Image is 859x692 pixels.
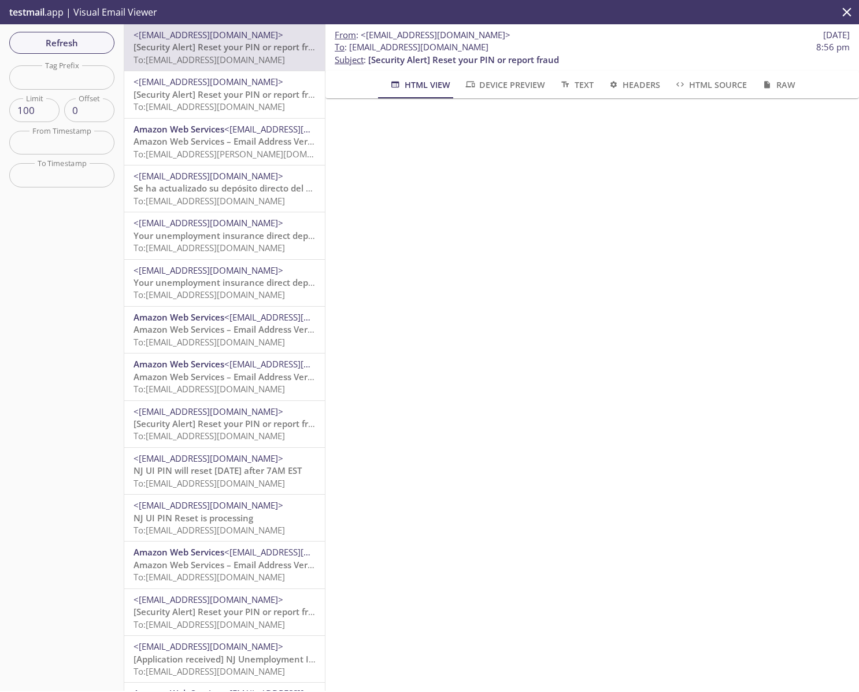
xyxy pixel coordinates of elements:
div: <[EMAIL_ADDRESS][DOMAIN_NAME]>Your unemployment insurance direct deposit was updatedTo:[EMAIL_ADD... [124,212,325,259]
span: Your unemployment insurance direct deposit was updated [134,277,379,288]
div: <[EMAIL_ADDRESS][DOMAIN_NAME]>Your unemployment insurance direct deposit was updatedTo:[EMAIL_ADD... [124,260,325,306]
span: [DATE] [823,29,850,41]
span: <[EMAIL_ADDRESS][DOMAIN_NAME]> [224,546,374,558]
span: [Security Alert] Reset your PIN or report fraud [134,606,324,617]
span: [Security Alert] Reset your PIN or report fraud [134,89,324,100]
span: To: [EMAIL_ADDRESS][DOMAIN_NAME] [134,54,285,65]
div: <[EMAIL_ADDRESS][DOMAIN_NAME]>[Security Alert] Reset your PIN or report fraudTo:[EMAIL_ADDRESS][D... [124,24,325,71]
span: Refresh [18,35,105,50]
span: To: [EMAIL_ADDRESS][DOMAIN_NAME] [134,195,285,207]
span: <[EMAIL_ADDRESS][DOMAIN_NAME]> [224,123,374,135]
div: Amazon Web Services<[EMAIL_ADDRESS][DOMAIN_NAME]>Amazon Web Services – Email Address Verification... [124,354,325,400]
span: <[EMAIL_ADDRESS][DOMAIN_NAME]> [134,217,283,229]
div: <[EMAIL_ADDRESS][DOMAIN_NAME]>[Security Alert] Reset your PIN or report fraudTo:[EMAIL_ADDRESS][D... [124,71,325,117]
span: To: [EMAIL_ADDRESS][DOMAIN_NAME] [134,524,285,536]
span: Amazon Web Services – Email Address Verification Request in region [GEOGRAPHIC_DATA] ([GEOGRAPHIC... [134,323,649,335]
span: Text [559,78,593,92]
span: <[EMAIL_ADDRESS][DOMAIN_NAME]> [134,170,283,182]
span: To: [EMAIL_ADDRESS][DOMAIN_NAME] [134,571,285,583]
span: Subject [335,54,364,65]
span: To: [EMAIL_ADDRESS][DOMAIN_NAME] [134,242,285,253]
span: To: [EMAIL_ADDRESS][DOMAIN_NAME] [134,665,285,677]
span: : [EMAIL_ADDRESS][DOMAIN_NAME] [335,41,488,53]
span: <[EMAIL_ADDRESS][DOMAIN_NAME]> [134,499,283,511]
div: Amazon Web Services<[EMAIL_ADDRESS][DOMAIN_NAME]>Amazon Web Services – Email Address Verification... [124,307,325,353]
span: [Security Alert] Reset your PIN or report fraud [134,418,324,429]
span: HTML View [389,78,450,92]
div: <[EMAIL_ADDRESS][DOMAIN_NAME]>[Security Alert] Reset your PIN or report fraudTo:[EMAIL_ADDRESS][D... [124,401,325,447]
span: To: [EMAIL_ADDRESS][DOMAIN_NAME] [134,289,285,300]
span: To [335,41,345,53]
span: <[EMAIL_ADDRESS][DOMAIN_NAME]> [134,641,283,652]
span: Device Preview [464,78,545,92]
div: <[EMAIL_ADDRESS][DOMAIN_NAME]>[Security Alert] Reset your PIN or report fraudTo:[EMAIL_ADDRESS][D... [124,589,325,635]
p: : [335,41,850,66]
span: To: [EMAIL_ADDRESS][DOMAIN_NAME] [134,430,285,441]
span: To: [EMAIL_ADDRESS][DOMAIN_NAME] [134,383,285,395]
div: <[EMAIL_ADDRESS][DOMAIN_NAME]>Se ha actualizado su depósito directo del seguro de desempleoTo:[EM... [124,165,325,212]
span: Your unemployment insurance direct deposit was updated [134,230,379,241]
span: Raw [761,78,795,92]
span: [Application received] NJ Unemployment Insurance [134,653,348,665]
span: Headers [608,78,660,92]
span: <[EMAIL_ADDRESS][DOMAIN_NAME]> [134,594,283,605]
span: <[EMAIL_ADDRESS][DOMAIN_NAME]> [134,29,283,41]
span: Amazon Web Services [134,358,224,370]
span: : [335,29,510,41]
button: Refresh [9,32,114,54]
span: <[EMAIL_ADDRESS][DOMAIN_NAME]> [224,311,374,323]
span: To: [EMAIL_ADDRESS][PERSON_NAME][DOMAIN_NAME] [134,148,351,160]
div: Amazon Web Services<[EMAIL_ADDRESS][DOMAIN_NAME]>Amazon Web Services – Email Address Verification... [124,119,325,165]
span: <[EMAIL_ADDRESS][DOMAIN_NAME]> [134,406,283,417]
div: <[EMAIL_ADDRESS][DOMAIN_NAME]>NJ UI PIN will reset [DATE] after 7AM ESTTo:[EMAIL_ADDRESS][DOMAIN_... [124,448,325,494]
span: testmail [9,6,45,19]
span: HTML Source [674,78,747,92]
span: [Security Alert] Reset your PIN or report fraud [368,54,559,65]
span: <[EMAIL_ADDRESS][DOMAIN_NAME]> [134,264,283,276]
span: From [335,29,356,41]
span: Amazon Web Services [134,311,224,323]
span: To: [EMAIL_ADDRESS][DOMAIN_NAME] [134,619,285,630]
div: <[EMAIL_ADDRESS][DOMAIN_NAME]>NJ UI PIN Reset is processingTo:[EMAIL_ADDRESS][DOMAIN_NAME] [124,495,325,541]
span: To: [EMAIL_ADDRESS][DOMAIN_NAME] [134,336,285,348]
span: Amazon Web Services – Email Address Verification Request in region [GEOGRAPHIC_DATA] ([GEOGRAPHIC... [134,135,649,147]
span: Amazon Web Services – Email Address Verification Request in region [GEOGRAPHIC_DATA] ([GEOGRAPHIC... [134,371,649,382]
span: Amazon Web Services [134,546,224,558]
div: <[EMAIL_ADDRESS][DOMAIN_NAME]>[Application received] NJ Unemployment InsuranceTo:[EMAIL_ADDRESS][... [124,636,325,682]
span: Amazon Web Services [134,123,224,135]
span: Amazon Web Services – Email Address Verification Request in region [GEOGRAPHIC_DATA] ([GEOGRAPHIC... [134,559,649,570]
span: NJ UI PIN will reset [DATE] after 7AM EST [134,465,302,476]
span: NJ UI PIN Reset is processing [134,512,253,524]
span: Se ha actualizado su depósito directo del seguro de desempleo [134,182,395,194]
div: Amazon Web Services<[EMAIL_ADDRESS][DOMAIN_NAME]>Amazon Web Services – Email Address Verification... [124,542,325,588]
span: To: [EMAIL_ADDRESS][DOMAIN_NAME] [134,477,285,489]
span: <[EMAIL_ADDRESS][DOMAIN_NAME]> [361,29,510,41]
span: <[EMAIL_ADDRESS][DOMAIN_NAME]> [134,76,283,87]
span: To: [EMAIL_ADDRESS][DOMAIN_NAME] [134,101,285,112]
span: [Security Alert] Reset your PIN or report fraud [134,41,324,53]
span: <[EMAIL_ADDRESS][DOMAIN_NAME]> [224,358,374,370]
span: <[EMAIL_ADDRESS][DOMAIN_NAME]> [134,452,283,464]
span: 8:56 pm [816,41,850,53]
